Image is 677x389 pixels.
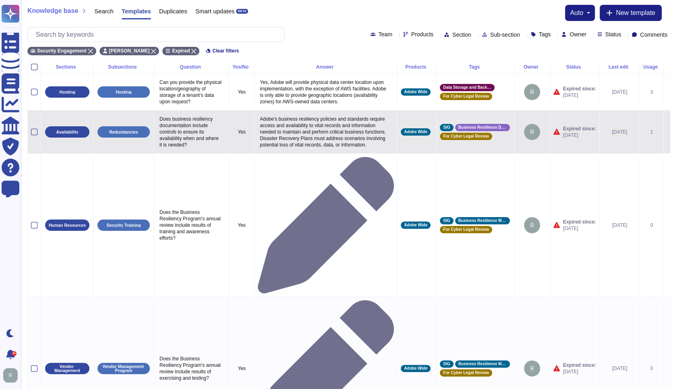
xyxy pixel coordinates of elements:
[443,134,489,138] span: For Cyber Legal Review
[122,8,151,14] span: Templates
[443,219,450,223] span: SIG
[643,222,660,228] div: 0
[616,10,655,16] span: New template
[605,31,621,37] span: Status
[563,92,596,98] span: [DATE]
[563,225,596,232] span: [DATE]
[232,129,251,135] p: Yes
[2,366,23,384] button: user
[490,32,520,38] span: Sub-section
[640,32,667,38] span: Comments
[443,86,491,90] span: Data Storage and Backup
[94,8,114,14] span: Search
[603,89,636,95] div: [DATE]
[157,207,226,243] p: Does the Business Resiliency Program's annual review include results of training and awareness ef...
[452,32,471,38] span: Section
[116,90,131,94] p: Hosting
[563,362,596,368] span: Expired since:
[109,48,150,53] span: [PERSON_NAME]
[458,125,507,130] span: Business Resilience Documentation
[563,368,596,375] span: [DATE]
[570,10,590,16] button: auto
[195,8,235,14] span: Smart updates
[3,368,18,383] img: user
[37,48,87,53] span: Security Engagement
[404,90,427,94] span: Adobe Wide
[157,114,226,150] p: Does business resiliency documentation include controls to ensure its availability when and where...
[157,353,226,383] p: Does the Business Resiliency Program's annual review include results of exercising and testing?
[12,351,17,356] div: 9+
[569,31,586,37] span: Owner
[157,65,226,69] div: Question
[563,219,596,225] span: Expired since:
[411,31,433,37] span: Products
[379,31,392,37] span: Team
[524,217,540,233] img: user
[97,65,151,69] div: Subsections
[159,8,187,14] span: Duplicates
[404,223,427,227] span: Adobe Wide
[258,77,394,107] p: Yes, Adobe will provide physical data center location upon implementation, with the exception of ...
[643,65,660,69] div: Usage
[49,223,86,228] p: Human Resources
[48,364,87,373] p: Vendor Management
[172,48,190,53] span: Expired
[404,366,427,370] span: Adobe Wide
[600,5,662,21] button: New template
[553,65,596,69] div: Status
[232,365,251,372] p: Yes
[401,65,433,69] div: Products
[56,130,78,134] p: Availability
[539,31,551,37] span: Tags
[603,129,636,135] div: [DATE]
[643,89,660,95] div: 3
[100,364,147,373] p: Vendor Management Program
[232,222,251,228] p: Yes
[570,10,583,16] span: auto
[27,8,78,14] span: Knowledge base
[443,125,450,130] span: SIG
[563,86,596,92] span: Expired since:
[563,125,596,132] span: Expired since:
[258,65,394,69] div: Answer
[232,65,251,69] div: Yes/No
[443,371,489,375] span: For Cyber Legal Review
[603,365,636,372] div: [DATE]
[59,90,75,94] p: Hosting
[32,27,284,42] input: Search by keywords
[443,362,450,366] span: SIG
[443,94,489,98] span: For Cyber Legal Review
[458,362,507,366] span: Business Resilience Metrics
[518,65,547,69] div: Owner
[236,9,248,14] div: BETA
[440,65,511,69] div: Tags
[258,114,394,150] p: Adobe's business resiliency policies and standards require access and availability to vital recor...
[643,129,660,135] div: 1
[643,365,660,372] div: 0
[603,222,636,228] div: [DATE]
[603,65,636,69] div: Last edit
[458,219,507,223] span: Business Resilience Metrics
[212,48,239,53] span: Clear filters
[157,77,226,107] p: Can you provide the physical location/geography of storage of a tenant’s data upon request?
[443,228,489,232] span: For Cyber Legal Review
[232,89,251,95] p: Yes
[44,65,90,69] div: Sections
[524,124,540,140] img: user
[524,84,540,100] img: user
[109,130,138,134] p: Redundancies
[404,130,427,134] span: Adobe Wide
[106,223,141,228] p: Security Training
[524,360,540,376] img: user
[563,132,596,138] span: [DATE]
